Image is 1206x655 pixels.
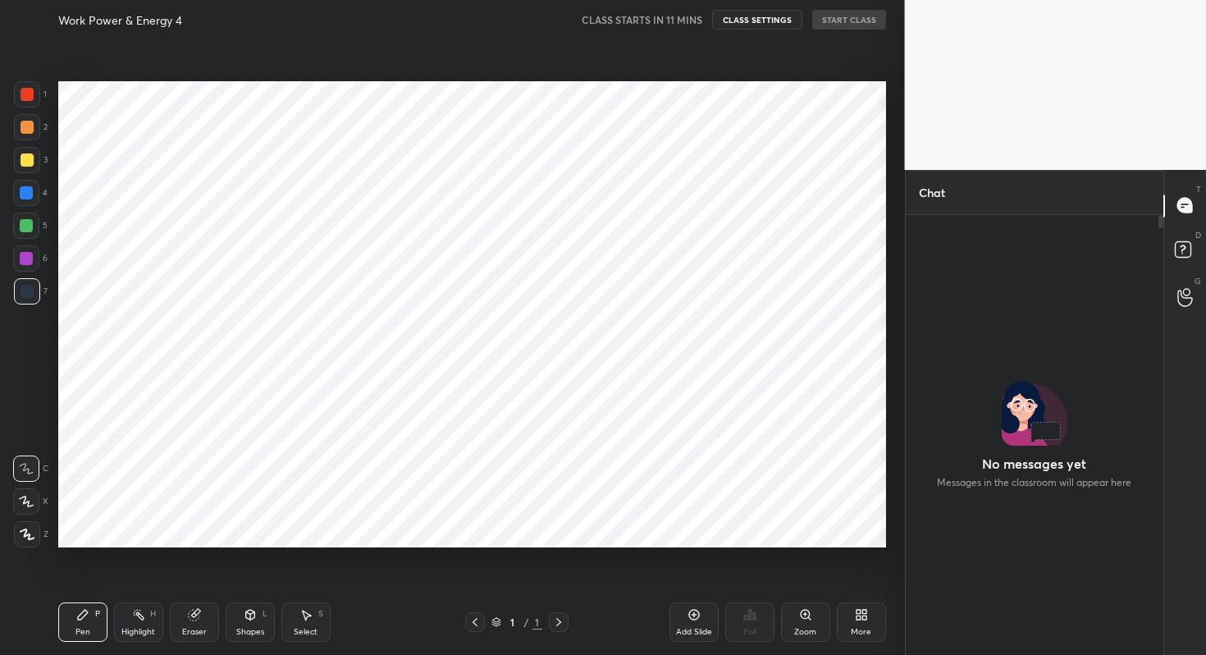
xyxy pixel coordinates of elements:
div: 6 [13,245,48,272]
button: CLASS SETTINGS [712,10,802,30]
div: Zoom [794,628,816,636]
div: H [150,610,156,618]
div: 2 [14,114,48,140]
p: T [1196,183,1201,195]
p: Chat [906,171,958,214]
div: L [263,610,267,618]
div: P [95,610,100,618]
div: 7 [14,278,48,305]
div: X [13,488,48,515]
div: 1 [14,81,47,108]
div: 3 [14,147,48,173]
div: Z [14,521,48,547]
div: C [13,456,48,482]
div: 5 [13,213,48,239]
div: 1 [505,617,521,627]
p: G [1195,275,1201,287]
div: Highlight [121,628,155,636]
div: Eraser [182,628,207,636]
div: More [851,628,871,636]
div: Pen [75,628,90,636]
div: Add Slide [676,628,712,636]
h4: Work Power & Energy 4 [58,12,182,28]
div: Shapes [236,628,264,636]
h5: CLASS STARTS IN 11 MINS [582,12,702,27]
div: / [524,617,529,627]
p: D [1195,229,1201,241]
div: 1 [532,615,542,630]
div: Select [294,628,317,636]
div: 4 [13,180,48,206]
div: S [318,610,323,618]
